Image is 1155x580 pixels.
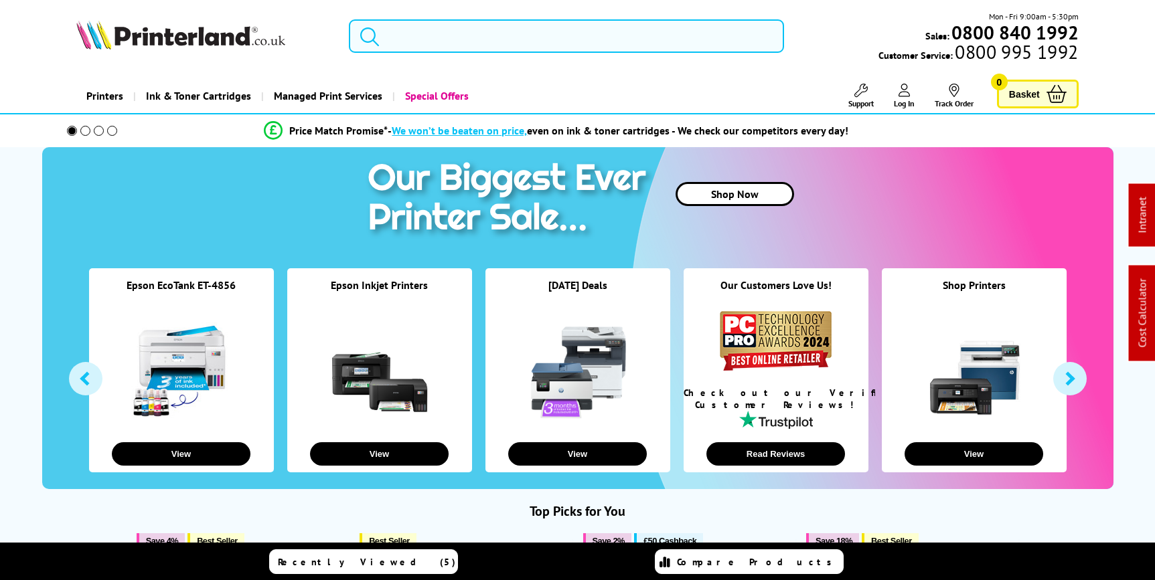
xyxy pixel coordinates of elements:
[197,536,238,546] span: Best Seller
[643,536,696,546] span: £50 Cashback
[388,124,848,137] div: - even on ink & toner cartridges - We check our competitors every day!
[1136,279,1149,348] a: Cost Calculator
[127,278,236,292] a: Epson EcoTank ET-4856
[816,536,852,546] span: Save 18%
[655,549,844,574] a: Compare Products
[278,556,456,568] span: Recently Viewed (5)
[508,442,647,466] button: View
[871,536,912,546] span: Best Seller
[848,98,874,108] span: Support
[76,20,285,50] img: Printerland Logo
[49,119,1065,142] li: modal_Promise
[1009,85,1040,103] span: Basket
[862,533,919,549] button: Best Seller
[133,79,261,113] a: Ink & Toner Cartridges
[848,84,874,108] a: Support
[289,124,388,137] span: Price Match Promise*
[935,84,974,108] a: Track Order
[369,536,410,546] span: Best Seller
[997,80,1079,108] a: Basket 0
[261,79,392,113] a: Managed Print Services
[882,278,1067,308] div: Shop Printers
[392,79,479,113] a: Special Offers
[989,10,1079,23] span: Mon - Fri 9:00am - 5:30pm
[331,278,428,292] a: Epson Inkjet Printers
[634,533,703,549] button: £50 Cashback
[310,442,449,466] button: View
[684,387,868,411] div: Check out our Verified Customer Reviews!
[392,124,527,137] span: We won’t be beaten on price,
[583,533,631,549] button: Save 2%
[137,533,185,549] button: Save 4%
[684,278,868,308] div: Our Customers Love Us!
[706,442,845,466] button: Read Reviews
[146,79,251,113] span: Ink & Toner Cartridges
[1136,197,1149,233] a: Intranet
[269,549,458,574] a: Recently Viewed (5)
[905,442,1043,466] button: View
[878,45,1078,62] span: Customer Service:
[925,29,949,42] span: Sales:
[112,442,250,466] button: View
[949,26,1079,39] a: 0800 840 1992
[146,536,178,546] span: Save 4%
[894,98,915,108] span: Log In
[76,20,331,52] a: Printerland Logo
[806,533,859,549] button: Save 18%
[360,533,416,549] button: Best Seller
[187,533,244,549] button: Best Seller
[593,536,625,546] span: Save 2%
[485,278,670,308] div: [DATE] Deals
[676,182,794,206] a: Shop Now
[677,556,839,568] span: Compare Products
[991,74,1008,90] span: 0
[76,79,133,113] a: Printers
[894,84,915,108] a: Log In
[953,45,1078,58] span: 0800 995 1992
[951,20,1079,45] b: 0800 840 1992
[361,147,660,252] img: printer sale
